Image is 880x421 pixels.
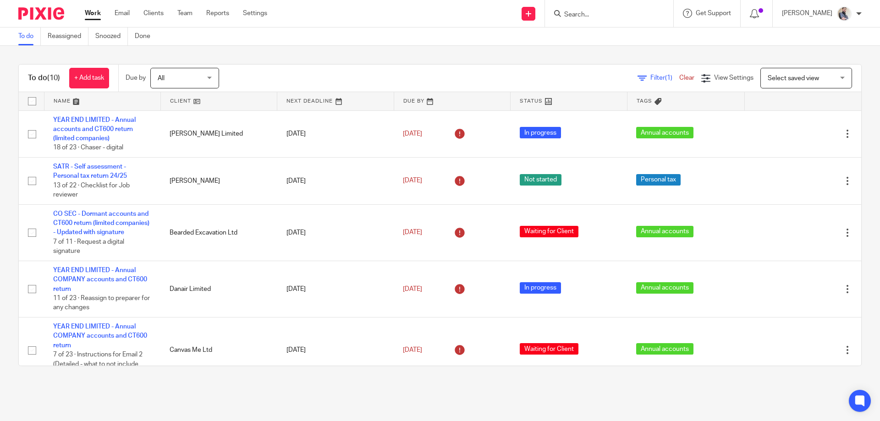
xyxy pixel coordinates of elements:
[53,182,130,198] span: 13 of 22 · Checklist for Job reviewer
[520,343,578,355] span: Waiting for Client
[18,7,64,20] img: Pixie
[47,74,60,82] span: (10)
[160,158,277,205] td: [PERSON_NAME]
[53,323,147,349] a: YEAR END LIMITED - Annual COMPANY accounts and CT600 return
[160,204,277,261] td: Bearded Excavation Ltd
[520,127,561,138] span: In progress
[158,75,165,82] span: All
[403,131,422,137] span: [DATE]
[636,127,693,138] span: Annual accounts
[53,211,149,236] a: CO SEC - Dormant accounts and CT600 return (limited companies) - Updated with signature
[53,164,127,179] a: SATR - Self assessment - Personal tax return 24/25
[160,110,277,158] td: [PERSON_NAME] Limited
[403,347,422,353] span: [DATE]
[679,75,694,81] a: Clear
[714,75,753,81] span: View Settings
[636,282,693,294] span: Annual accounts
[28,73,60,83] h1: To do
[636,226,693,237] span: Annual accounts
[177,9,192,18] a: Team
[277,158,394,205] td: [DATE]
[126,73,146,82] p: Due by
[403,286,422,292] span: [DATE]
[277,204,394,261] td: [DATE]
[563,11,646,19] input: Search
[53,267,147,292] a: YEAR END LIMITED - Annual COMPANY accounts and CT600 return
[243,9,267,18] a: Settings
[85,9,101,18] a: Work
[160,317,277,383] td: Canvas Me Ltd
[403,178,422,184] span: [DATE]
[53,117,136,142] a: YEAR END LIMITED - Annual accounts and CT600 return (limited companies)
[520,226,578,237] span: Waiting for Client
[135,27,157,45] a: Done
[206,9,229,18] a: Reports
[768,75,819,82] span: Select saved view
[277,110,394,158] td: [DATE]
[665,75,672,81] span: (1)
[696,10,731,16] span: Get Support
[636,174,681,186] span: Personal tax
[403,230,422,236] span: [DATE]
[69,68,109,88] a: + Add task
[160,261,277,317] td: Danair Limited
[636,343,693,355] span: Annual accounts
[782,9,832,18] p: [PERSON_NAME]
[48,27,88,45] a: Reassigned
[650,75,679,81] span: Filter
[18,27,41,45] a: To do
[520,282,561,294] span: In progress
[53,295,150,311] span: 11 of 23 · Reassign to preparer for any changes
[520,174,561,186] span: Not started
[115,9,130,18] a: Email
[637,98,652,104] span: Tags
[837,6,852,21] img: Pixie%2002.jpg
[53,239,124,255] span: 7 of 11 · Request a digital signature
[277,261,394,317] td: [DATE]
[277,317,394,383] td: [DATE]
[143,9,164,18] a: Clients
[95,27,128,45] a: Snoozed
[53,145,123,151] span: 18 of 23 · Chaser - digital
[53,351,143,377] span: 7 of 23 · Instructions for Email 2 (Detailed - what to not include based of the...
